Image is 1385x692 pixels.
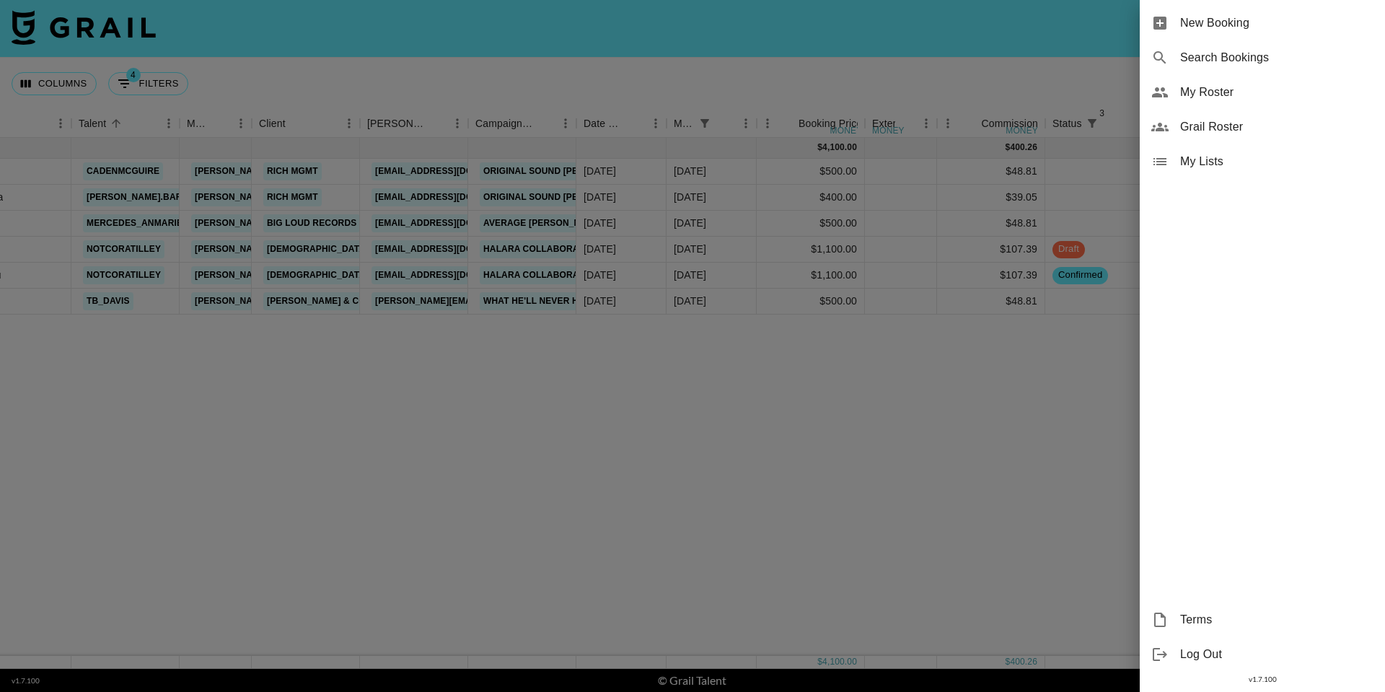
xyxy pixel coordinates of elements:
[1180,153,1373,170] span: My Lists
[1180,118,1373,136] span: Grail Roster
[1140,6,1385,40] div: New Booking
[1140,603,1385,637] div: Terms
[1140,144,1385,179] div: My Lists
[1140,637,1385,672] div: Log Out
[1180,84,1373,101] span: My Roster
[1180,49,1373,66] span: Search Bookings
[1180,646,1373,663] span: Log Out
[1140,40,1385,75] div: Search Bookings
[1140,75,1385,110] div: My Roster
[1140,672,1385,687] div: v 1.7.100
[1180,611,1373,629] span: Terms
[1140,110,1385,144] div: Grail Roster
[1180,14,1373,32] span: New Booking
